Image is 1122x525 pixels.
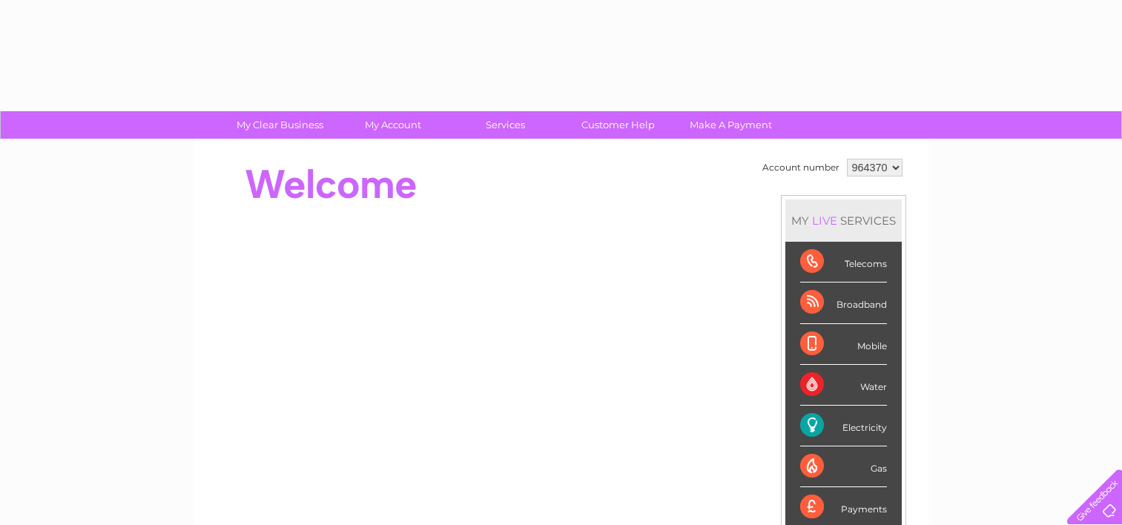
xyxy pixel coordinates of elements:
[809,214,840,228] div: LIVE
[800,242,887,283] div: Telecoms
[444,111,567,139] a: Services
[800,365,887,406] div: Water
[800,324,887,365] div: Mobile
[219,111,341,139] a: My Clear Business
[557,111,679,139] a: Customer Help
[800,283,887,323] div: Broadband
[670,111,792,139] a: Make A Payment
[800,446,887,487] div: Gas
[331,111,454,139] a: My Account
[800,406,887,446] div: Electricity
[759,155,843,180] td: Account number
[785,199,902,242] div: MY SERVICES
